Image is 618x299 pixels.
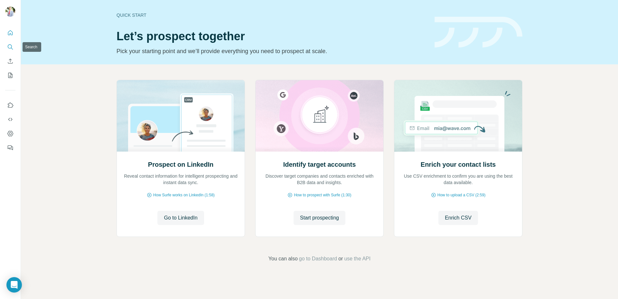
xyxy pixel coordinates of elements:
[445,214,472,222] span: Enrich CSV
[300,214,339,222] span: Start prospecting
[5,114,15,125] button: Use Surfe API
[6,277,22,293] div: Open Intercom Messenger
[5,55,15,67] button: Enrich CSV
[394,80,522,152] img: Enrich your contact lists
[123,173,238,186] p: Reveal contact information for intelligent prospecting and instant data sync.
[283,160,356,169] h2: Identify target accounts
[117,30,427,43] h1: Let’s prospect together
[299,255,337,263] button: go to Dashboard
[117,47,427,56] p: Pick your starting point and we’ll provide everything you need to prospect at scale.
[5,128,15,139] button: Dashboard
[438,211,478,225] button: Enrich CSV
[344,255,370,263] button: use the API
[5,70,15,81] button: My lists
[5,99,15,111] button: Use Surfe on LinkedIn
[435,17,522,48] img: banner
[157,211,204,225] button: Go to LinkedIn
[421,160,496,169] h2: Enrich your contact lists
[255,80,384,152] img: Identify target accounts
[268,255,298,263] span: You can also
[401,173,516,186] p: Use CSV enrichment to confirm you are using the best data available.
[294,192,351,198] span: How to prospect with Surfe (1:30)
[338,255,343,263] span: or
[5,6,15,17] img: Avatar
[5,41,15,53] button: Search
[5,27,15,39] button: Quick start
[153,192,215,198] span: How Surfe works on LinkedIn (1:58)
[437,192,485,198] span: How to upload a CSV (2:59)
[117,12,427,18] div: Quick start
[117,80,245,152] img: Prospect on LinkedIn
[5,142,15,154] button: Feedback
[294,211,345,225] button: Start prospecting
[148,160,213,169] h2: Prospect on LinkedIn
[164,214,197,222] span: Go to LinkedIn
[262,173,377,186] p: Discover target companies and contacts enriched with B2B data and insights.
